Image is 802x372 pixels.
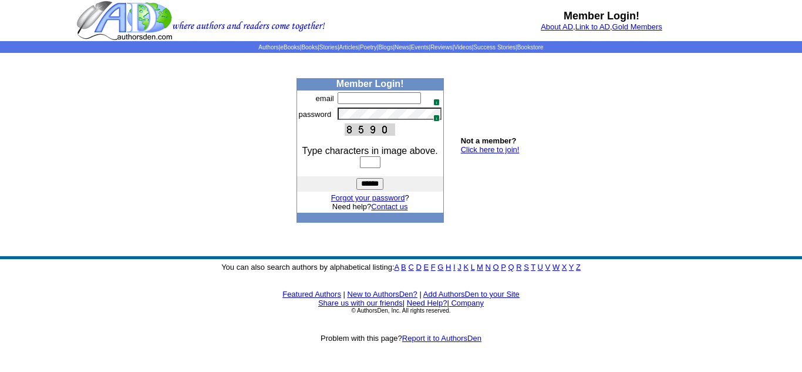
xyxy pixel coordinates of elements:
[339,44,359,51] a: Articles
[531,263,535,272] a: T
[321,334,481,343] font: Problem with this page?
[463,263,469,272] a: K
[538,263,543,272] a: U
[318,299,403,307] a: Share us with our friends
[541,22,573,31] a: About AD
[477,263,483,272] a: M
[411,44,429,51] a: Events
[403,299,405,307] font: |
[408,263,413,272] a: C
[562,263,567,272] a: X
[351,307,450,314] font: © AuthorsDen, Inc. All rights reserved.
[576,263,581,272] a: Z
[395,263,399,272] a: A
[423,290,520,299] a: Add AuthorsDen to your Site
[612,22,662,31] a: Gold Members
[473,44,515,51] a: Success Stories
[493,263,499,272] a: O
[471,263,475,272] a: L
[564,10,639,22] b: Member Login!
[451,299,484,307] a: Company
[508,263,514,272] a: Q
[429,94,438,103] img: npw-badge-icon.svg
[402,334,481,343] a: Report it to AuthorsDen
[486,263,491,272] a: N
[258,44,278,51] a: Authors
[319,44,338,51] a: Stories
[395,44,409,51] a: News
[378,44,393,51] a: Blogs
[258,44,543,51] span: | | | | | | | | | | | |
[302,146,438,156] font: Type characters in image above.
[541,22,662,31] font: , ,
[416,263,421,272] a: D
[517,44,544,51] a: Bookstore
[501,263,506,272] a: P
[457,263,461,272] a: J
[280,44,299,51] a: eBooks
[401,263,406,272] a: B
[447,299,484,307] font: |
[316,94,334,103] font: email
[299,110,332,119] font: password
[301,44,318,51] a: Books
[454,44,471,51] a: Videos
[371,202,407,211] a: Contact us
[461,145,520,154] a: Click here to join!
[431,263,436,272] a: F
[446,263,451,272] a: H
[453,263,456,272] a: I
[433,99,440,106] span: 1
[407,299,447,307] a: Need Help?
[348,290,417,299] a: New to AuthorsDen?
[423,263,429,272] a: E
[332,202,408,211] font: Need help?
[429,110,438,119] img: npw-badge-icon.svg
[516,263,521,272] a: R
[419,290,421,299] font: |
[331,193,405,202] a: Forgot your password
[430,44,453,51] a: Reviews
[524,263,529,272] a: S
[282,290,341,299] a: Featured Authors
[360,44,377,51] a: Poetry
[569,263,574,272] a: Y
[552,263,560,272] a: W
[545,263,551,272] a: V
[575,22,610,31] a: Link to AD
[433,115,440,122] span: 1
[437,263,443,272] a: G
[461,136,517,145] b: Not a member?
[343,290,345,299] font: |
[331,193,409,202] font: ?
[345,123,395,136] img: This Is CAPTCHA Image
[221,263,581,272] font: You can also search authors by alphabetical listing:
[336,79,404,89] b: Member Login!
